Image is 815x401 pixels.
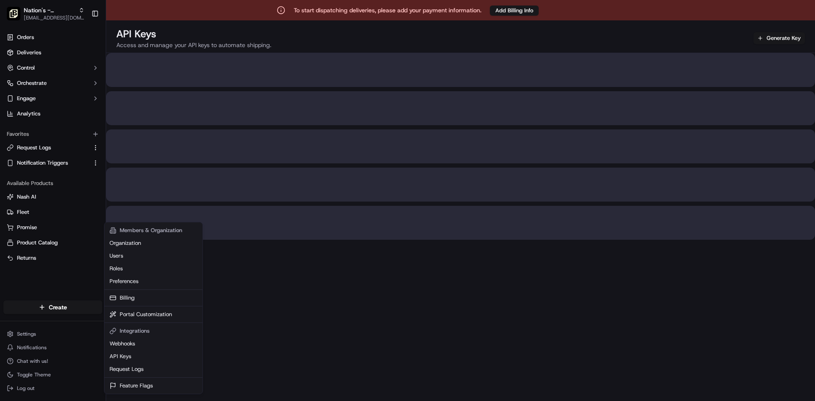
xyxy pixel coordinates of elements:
div: 📗 [8,191,15,197]
button: Add Billing Info [490,6,539,16]
span: Create [49,303,67,311]
button: Start new chat [144,84,155,94]
a: Roles [106,262,201,275]
span: Engage [17,95,36,102]
span: Returns [17,254,36,262]
p: To start dispatching deliveries, please add your payment information. [294,6,481,14]
span: Toggle Theme [17,371,51,378]
img: 1736555255976-a54dd68f-1ca7-489b-9aae-adbdc363a1c4 [8,81,24,96]
div: Past conversations [8,110,57,117]
span: Product Catalog [17,239,58,247]
a: 📗Knowledge Base [5,186,68,202]
h2: API Keys [116,27,271,41]
p: Access and manage your API keys to automate shipping. [116,41,271,49]
span: [PERSON_NAME] [26,154,69,161]
span: [PERSON_NAME] [26,132,69,138]
img: 9188753566659_6852d8bf1fb38e338040_72.png [18,81,33,96]
span: Nash AI [17,193,36,201]
span: • [70,154,73,161]
a: Request Logs [106,363,201,376]
span: Deliveries [17,49,41,56]
input: Got a question? Start typing here... [22,55,153,64]
span: Promise [17,224,37,231]
span: API Documentation [80,190,136,198]
a: Organization [106,237,201,250]
a: Preferences [106,275,201,288]
a: API Keys [106,350,201,363]
span: [DATE] [75,132,93,138]
div: Members & Organization [106,224,201,237]
img: Nation's - Alameda [7,7,20,20]
a: Feature Flags [106,379,201,392]
img: 1736555255976-a54dd68f-1ca7-489b-9aae-adbdc363a1c4 [17,155,24,162]
a: 💻API Documentation [68,186,140,202]
div: Available Products [3,177,102,190]
span: Analytics [17,110,40,118]
span: Orders [17,34,34,41]
span: Settings [17,331,36,337]
span: Notification Triggers [17,159,68,167]
div: We're available if you need us! [38,90,117,96]
p: Welcome 👋 [8,34,155,48]
span: Fleet [17,208,29,216]
span: Nation's - Alameda [24,6,75,14]
span: [EMAIL_ADDRESS][DOMAIN_NAME] [24,14,84,21]
a: Billing [106,292,201,304]
button: Generate Key [753,32,805,44]
span: Request Logs [17,144,51,151]
img: 1736555255976-a54dd68f-1ca7-489b-9aae-adbdc363a1c4 [17,132,24,139]
span: [DATE] [75,154,93,161]
span: Control [17,64,35,72]
a: Powered byPylon [60,210,103,217]
span: Log out [17,385,34,392]
span: Pylon [84,210,103,217]
div: Favorites [3,127,102,141]
a: Portal Customization [106,308,201,321]
a: Webhooks [106,337,201,350]
span: Chat with us! [17,358,48,365]
img: Brittany Newman [8,123,22,137]
button: See all [132,109,155,119]
span: Orchestrate [17,79,47,87]
img: Masood Aslam [8,146,22,160]
div: Start new chat [38,81,139,90]
img: Nash [8,8,25,25]
a: Users [106,250,201,262]
span: • [70,132,73,138]
div: Integrations [106,325,201,337]
span: Knowledge Base [17,190,65,198]
div: 💻 [72,191,79,197]
span: Notifications [17,344,47,351]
